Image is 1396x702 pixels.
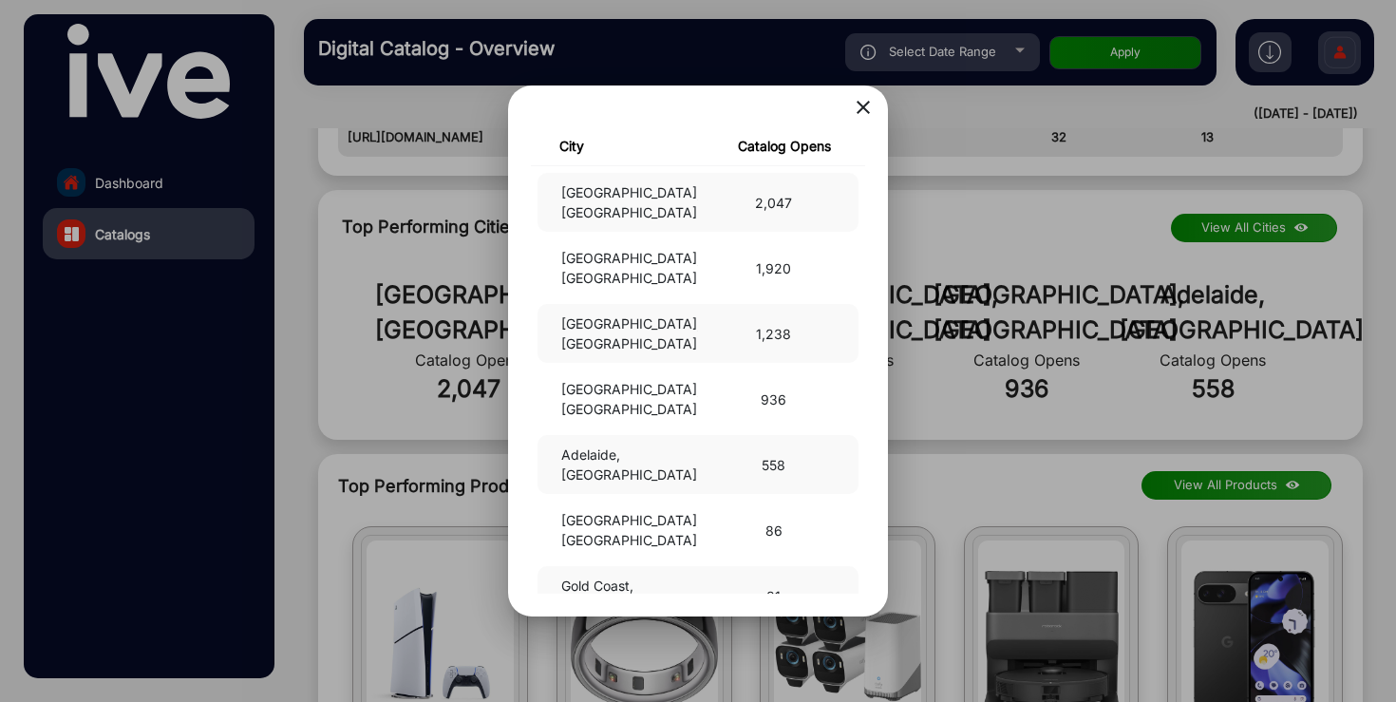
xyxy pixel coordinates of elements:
div: Adelaide, [GEOGRAPHIC_DATA] [547,445,698,484]
div: 558 [698,455,849,475]
div: 936 [698,389,849,409]
div: [GEOGRAPHIC_DATA], [GEOGRAPHIC_DATA] [547,313,698,353]
div: 86 [698,521,849,541]
div: [GEOGRAPHIC_DATA], [GEOGRAPHIC_DATA] [547,182,698,222]
div: 1,238 [698,324,849,344]
div: [GEOGRAPHIC_DATA], [GEOGRAPHIC_DATA] [547,248,698,288]
div: 2,047 [698,193,849,213]
div: [GEOGRAPHIC_DATA], [GEOGRAPHIC_DATA] [547,379,698,419]
div: Gold Coast, [GEOGRAPHIC_DATA] [547,576,698,616]
div: [GEOGRAPHIC_DATA], [GEOGRAPHIC_DATA] [547,510,698,550]
mat-icon: close [852,96,875,119]
div: 81 [698,586,849,606]
div: 1,920 [698,258,849,278]
div: Catalog Opens [698,136,870,156]
div: City [526,136,698,156]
